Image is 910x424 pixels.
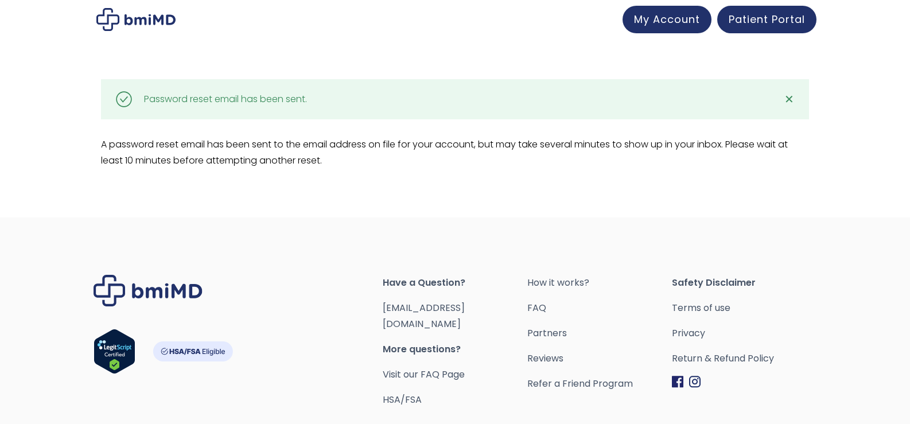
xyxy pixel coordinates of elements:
[153,341,233,361] img: HSA-FSA
[527,376,672,392] a: Refer a Friend Program
[101,137,810,169] p: A password reset email has been sent to the email address on file for your account, but may take ...
[729,12,805,26] span: Patient Portal
[527,300,672,316] a: FAQ
[527,275,672,291] a: How it works?
[94,275,203,306] img: Brand Logo
[777,88,800,111] a: ✕
[717,6,816,33] a: Patient Portal
[383,275,527,291] span: Have a Question?
[672,275,816,291] span: Safety Disclaimer
[383,368,465,381] a: Visit our FAQ Page
[623,6,711,33] a: My Account
[94,329,135,379] a: Verify LegitScript Approval for www.bmimd.com
[784,91,794,107] span: ✕
[672,325,816,341] a: Privacy
[672,300,816,316] a: Terms of use
[383,301,465,330] a: [EMAIL_ADDRESS][DOMAIN_NAME]
[527,325,672,341] a: Partners
[672,376,683,388] img: Facebook
[94,329,135,374] img: Verify Approval for www.bmimd.com
[383,393,422,406] a: HSA/FSA
[634,12,700,26] span: My Account
[527,351,672,367] a: Reviews
[96,8,176,31] img: My account
[383,341,527,357] span: More questions?
[144,91,307,107] div: Password reset email has been sent.
[672,351,816,367] a: Return & Refund Policy
[689,376,701,388] img: Instagram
